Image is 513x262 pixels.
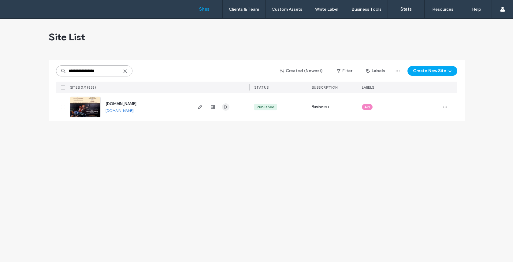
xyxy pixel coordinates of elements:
span: LABELS [362,85,374,90]
span: API [364,104,370,110]
button: Labels [361,66,390,76]
span: Help [14,4,27,10]
button: Filter [331,66,358,76]
span: SITES (1/19535) [70,85,96,90]
span: Business+ [312,104,330,110]
label: Sites [199,6,210,12]
a: [DOMAIN_NAME] [106,101,136,106]
label: White Label [315,7,338,12]
span: SUBSCRIPTION [312,85,338,90]
span: STATUS [254,85,269,90]
label: Resources [432,7,453,12]
label: Stats [400,6,412,12]
label: Clients & Team [229,7,259,12]
button: Create New Site [407,66,457,76]
label: Help [472,7,481,12]
label: Business Tools [351,7,381,12]
a: [DOMAIN_NAME] [106,108,134,113]
button: Created (Newest) [275,66,328,76]
span: Site List [49,31,85,43]
div: Published [257,104,274,110]
label: Custom Assets [272,7,302,12]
